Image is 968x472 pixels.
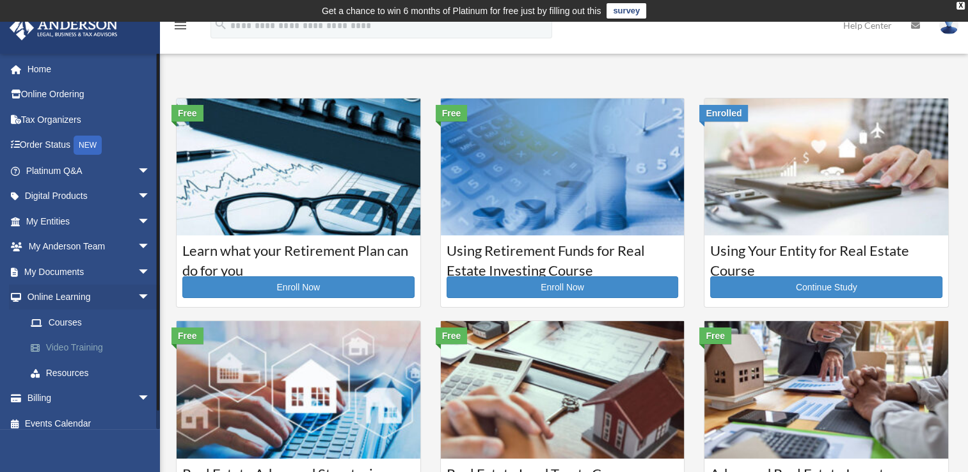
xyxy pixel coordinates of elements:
[74,136,102,155] div: NEW
[710,241,942,273] h3: Using Your Entity for Real Estate Course
[710,276,942,298] a: Continue Study
[138,234,163,260] span: arrow_drop_down
[699,327,731,344] div: Free
[9,56,170,82] a: Home
[447,276,679,298] a: Enroll Now
[9,158,170,184] a: Platinum Q&Aarrow_drop_down
[322,3,601,19] div: Get a chance to win 6 months of Platinum for free just by filling out this
[18,360,170,386] a: Resources
[214,17,228,31] i: search
[18,310,163,335] a: Courses
[9,285,170,310] a: Online Learningarrow_drop_down
[138,259,163,285] span: arrow_drop_down
[939,16,958,35] img: User Pic
[9,234,170,260] a: My Anderson Teamarrow_drop_down
[138,285,163,311] span: arrow_drop_down
[436,327,468,344] div: Free
[171,105,203,122] div: Free
[138,158,163,184] span: arrow_drop_down
[9,107,170,132] a: Tax Organizers
[9,132,170,159] a: Order StatusNEW
[138,184,163,210] span: arrow_drop_down
[699,105,748,122] div: Enrolled
[182,241,415,273] h3: Learn what your Retirement Plan can do for you
[173,22,188,33] a: menu
[138,386,163,412] span: arrow_drop_down
[956,2,965,10] div: close
[436,105,468,122] div: Free
[138,208,163,235] span: arrow_drop_down
[9,259,170,285] a: My Documentsarrow_drop_down
[9,184,170,209] a: Digital Productsarrow_drop_down
[6,15,122,40] img: Anderson Advisors Platinum Portal
[9,411,170,436] a: Events Calendar
[18,335,170,361] a: Video Training
[171,327,203,344] div: Free
[9,208,170,234] a: My Entitiesarrow_drop_down
[182,276,415,298] a: Enroll Now
[9,386,170,411] a: Billingarrow_drop_down
[173,18,188,33] i: menu
[447,241,679,273] h3: Using Retirement Funds for Real Estate Investing Course
[607,3,646,19] a: survey
[9,82,170,107] a: Online Ordering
